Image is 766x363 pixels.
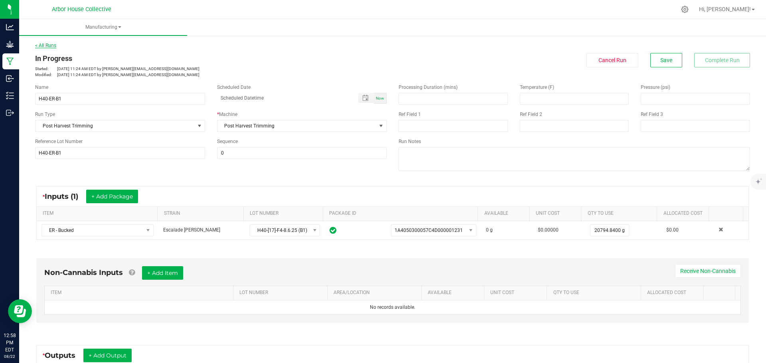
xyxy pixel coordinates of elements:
[705,57,740,63] span: Complete Run
[35,139,83,144] span: Reference Lot Number
[490,290,544,296] a: Unit CostSortable
[484,210,527,217] a: AVAILABLESortable
[35,111,55,118] span: Run Type
[399,112,421,117] span: Ref Field 1
[35,53,387,64] div: In Progress
[86,190,138,203] button: + Add Package
[217,120,377,131] span: Post Harvest Trimming
[663,210,706,217] a: Allocated CostSortable
[666,227,679,233] span: $0.00
[142,266,183,280] button: + Add Item
[428,290,481,296] a: AVAILABLESortable
[391,224,476,236] span: NO DATA FOUND
[239,290,324,296] a: LOT NUMBERSortable
[675,264,741,278] button: Receive Non-Cannabis
[35,84,48,90] span: Name
[330,226,336,235] span: In Sync
[45,351,83,360] span: Outputs
[36,120,195,131] span: Post Harvest Trimming
[699,6,751,12] span: Hi, [PERSON_NAME]!
[6,92,14,100] inline-svg: Inventory
[250,210,320,217] a: LOT NUMBERSortable
[44,268,123,277] span: Non-Cannabis Inputs
[35,72,57,78] span: Modified:
[163,227,220,233] span: Escalade [PERSON_NAME]
[4,332,16,353] p: 12:58 PM EDT
[35,72,387,78] p: [DATE] 11:24 AM EDT by [PERSON_NAME][EMAIL_ADDRESS][DOMAIN_NAME]
[164,210,241,217] a: STRAINSortable
[250,225,310,236] span: H40-[17]-F4-8.6.25 (B1)
[217,93,350,103] input: Scheduled Datetime
[43,210,154,217] a: ITEMSortable
[83,349,132,362] button: + Add Output
[51,290,230,296] a: ITEMSortable
[45,300,740,314] td: No records available.
[52,6,111,13] span: Arbor House Collective
[129,268,135,277] a: Add Non-Cannabis items that were also consumed in the run (e.g. gloves and packaging); Also add N...
[217,84,251,90] span: Scheduled Date
[694,53,750,67] button: Complete Run
[35,66,57,72] span: Started:
[399,139,421,144] span: Run Notes
[536,210,578,217] a: Unit CostSortable
[41,224,154,236] span: NO DATA FOUND
[553,290,638,296] a: QTY TO USESortable
[6,57,14,65] inline-svg: Manufacturing
[641,84,670,90] span: Pressure (psi)
[4,353,16,359] p: 08/22
[538,227,559,233] span: $0.00000
[19,19,187,36] a: Manufacturing
[45,192,86,201] span: Inputs (1)
[6,109,14,117] inline-svg: Outbound
[598,57,626,63] span: Cancel Run
[641,112,663,117] span: Ref Field 3
[710,290,732,296] a: Sortable
[334,290,418,296] a: AREA/LOCATIONSortable
[35,66,387,72] p: [DATE] 11:24 AM EDT by [PERSON_NAME][EMAIL_ADDRESS][DOMAIN_NAME]
[715,210,740,217] a: Sortable
[588,210,654,217] a: QTY TO USESortable
[19,24,187,31] span: Manufacturing
[680,6,690,13] div: Manage settings
[586,53,638,67] button: Cancel Run
[395,228,463,233] span: 1A4050300057C4D000001231
[6,40,14,48] inline-svg: Grow
[219,112,237,117] span: Machine
[660,57,672,63] span: Save
[42,225,143,236] span: ER - Bucked
[217,139,238,144] span: Sequence
[6,75,14,82] inline-svg: Inbound
[329,210,475,217] a: PACKAGE IDSortable
[650,53,682,67] button: Save
[520,112,542,117] span: Ref Field 2
[490,227,493,233] span: g
[6,23,14,31] inline-svg: Analytics
[399,84,458,90] span: Processing Duration (mins)
[647,290,701,296] a: Allocated CostSortable
[35,43,56,48] a: < All Runs
[376,96,384,100] span: Now
[520,84,554,90] span: Temperature (F)
[8,299,32,323] iframe: Resource center
[358,93,374,103] span: Toggle popup
[486,227,489,233] span: 0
